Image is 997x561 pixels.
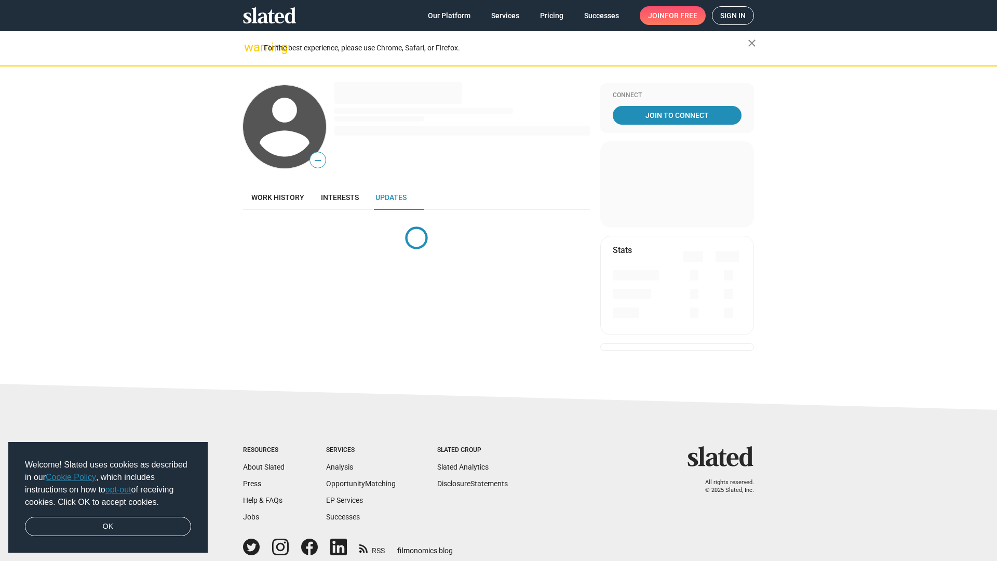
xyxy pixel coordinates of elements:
a: Analysis [326,463,353,471]
div: Resources [243,446,285,455]
span: Join To Connect [615,106,739,125]
mat-icon: warning [244,41,257,54]
div: cookieconsent [8,442,208,553]
span: Welcome! Slated uses cookies as described in our , which includes instructions on how to of recei... [25,459,191,509]
span: film [397,546,410,555]
mat-card-title: Stats [613,245,632,256]
a: Successes [576,6,627,25]
a: Interests [313,185,367,210]
span: — [310,154,326,167]
span: Services [491,6,519,25]
a: Sign in [712,6,754,25]
a: Help & FAQs [243,496,282,504]
a: DisclosureStatements [437,479,508,488]
span: Pricing [540,6,563,25]
span: Our Platform [428,6,470,25]
a: Cookie Policy [46,473,96,482]
a: dismiss cookie message [25,517,191,537]
a: Joinfor free [640,6,706,25]
div: Services [326,446,396,455]
a: Pricing [532,6,572,25]
div: Slated Group [437,446,508,455]
div: For the best experience, please use Chrome, Safari, or Firefox. [264,41,748,55]
a: Work history [243,185,313,210]
a: Services [483,6,528,25]
mat-icon: close [746,37,758,49]
span: Updates [375,193,407,202]
span: Interests [321,193,359,202]
a: RSS [359,540,385,556]
a: Join To Connect [613,106,742,125]
span: Join [648,6,697,25]
a: EP Services [326,496,363,504]
a: OpportunityMatching [326,479,396,488]
a: Successes [326,513,360,521]
span: Sign in [720,7,746,24]
p: All rights reserved. © 2025 Slated, Inc. [694,479,754,494]
a: Press [243,479,261,488]
a: Updates [367,185,415,210]
a: opt-out [105,485,131,494]
a: Jobs [243,513,259,521]
a: Slated Analytics [437,463,489,471]
div: Connect [613,91,742,100]
a: filmonomics blog [397,538,453,556]
a: Our Platform [420,6,479,25]
span: Work history [251,193,304,202]
a: About Slated [243,463,285,471]
span: for free [665,6,697,25]
span: Successes [584,6,619,25]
